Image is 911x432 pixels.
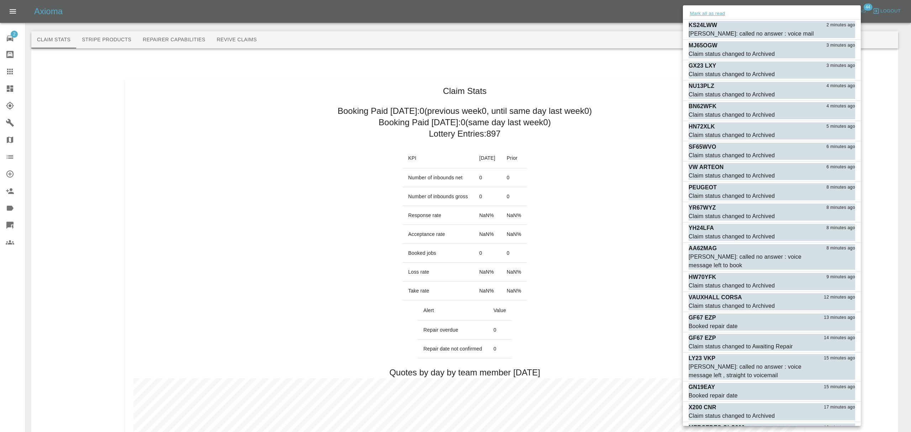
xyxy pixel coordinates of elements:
[824,424,855,431] span: 18 minutes ago
[689,10,726,18] button: Mark all as read
[826,22,855,29] span: 2 minutes ago
[689,90,775,99] div: Claim status changed to Archived
[826,274,855,281] span: 9 minutes ago
[689,224,714,232] p: YH24LFA
[689,192,775,200] div: Claim status changed to Archived
[824,334,855,342] span: 14 minutes ago
[826,103,855,110] span: 4 minutes ago
[826,184,855,191] span: 8 minutes ago
[689,62,716,70] p: GX23 LXY
[689,122,715,131] p: HN72XLK
[689,163,724,172] p: VW ARTEON
[689,41,717,50] p: MJ65OGW
[689,391,738,400] div: Booked repair date
[689,232,775,241] div: Claim status changed to Archived
[689,131,775,139] div: Claim status changed to Archived
[826,225,855,232] span: 8 minutes ago
[689,21,717,30] p: KS24LWW
[689,111,775,119] div: Claim status changed to Archived
[826,245,855,252] span: 8 minutes ago
[689,383,715,391] p: GN19EAY
[826,62,855,69] span: 3 minutes ago
[689,102,716,111] p: BN62WFK
[689,302,775,310] div: Claim status changed to Archived
[824,384,855,391] span: 15 minutes ago
[689,412,775,420] div: Claim status changed to Archived
[689,281,775,290] div: Claim status changed to Archived
[826,164,855,171] span: 6 minutes ago
[689,151,775,160] div: Claim status changed to Archived
[826,143,855,151] span: 6 minutes ago
[689,363,820,380] div: [PERSON_NAME]: called no answer : voice message left , straight to voicemail
[689,50,775,58] div: Claim status changed to Archived
[689,354,715,363] p: LY23 VKP
[689,172,775,180] div: Claim status changed to Archived
[689,204,716,212] p: YR67WYZ
[689,244,717,253] p: AA62MAG
[824,404,855,411] span: 17 minutes ago
[824,294,855,301] span: 12 minutes ago
[689,334,716,342] p: GF67 EZP
[826,42,855,49] span: 3 minutes ago
[689,70,775,79] div: Claim status changed to Archived
[689,293,742,302] p: VAUXHALL CORSA
[689,403,716,412] p: X200 CNR
[689,322,738,331] div: Booked repair date
[689,183,717,192] p: PEUGEOT
[689,423,745,432] p: MERCEDES GLC300
[689,30,814,38] div: [PERSON_NAME]: called no answer : voice mail
[824,355,855,362] span: 15 minutes ago
[824,314,855,321] span: 13 minutes ago
[689,212,775,221] div: Claim status changed to Archived
[689,143,716,151] p: SF65WVO
[826,204,855,211] span: 8 minutes ago
[826,83,855,90] span: 4 minutes ago
[689,253,820,270] div: [PERSON_NAME]: called no answer : voice message left to book
[826,123,855,130] span: 5 minutes ago
[689,342,793,351] div: Claim status changed to Awaiting Repair
[689,82,714,90] p: NU13PLZ
[689,314,716,322] p: GF67 EZP
[689,273,716,281] p: HW70YFK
